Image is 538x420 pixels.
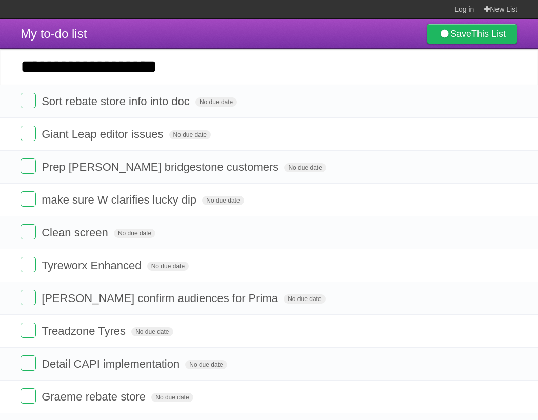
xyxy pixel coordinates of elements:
label: Done [21,191,36,207]
span: No due date [284,163,326,172]
span: Giant Leap editor issues [42,128,166,141]
span: Tyreworx Enhanced [42,259,144,272]
span: No due date [151,393,193,402]
span: Clean screen [42,226,111,239]
span: make sure W clarifies lucky dip [42,193,199,206]
a: SaveThis List [427,24,517,44]
span: No due date [131,327,173,336]
span: No due date [195,97,237,107]
span: No due date [114,229,155,238]
span: No due date [185,360,227,369]
label: Done [21,388,36,404]
span: No due date [284,294,325,304]
span: No due date [202,196,244,205]
label: Done [21,158,36,174]
label: Done [21,355,36,371]
label: Done [21,323,36,338]
span: Treadzone Tyres [42,325,128,337]
label: Done [21,126,36,141]
span: No due date [169,130,211,139]
span: Detail CAPI implementation [42,357,182,370]
span: Graeme rebate store [42,390,148,403]
span: Sort rebate store info into doc [42,95,192,108]
span: [PERSON_NAME] confirm audiences for Prima [42,292,281,305]
span: Prep [PERSON_NAME] bridgestone customers [42,161,281,173]
label: Done [21,257,36,272]
b: This List [471,29,506,39]
span: No due date [147,262,189,271]
label: Done [21,224,36,239]
label: Done [21,93,36,108]
span: My to-do list [21,27,87,41]
label: Done [21,290,36,305]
